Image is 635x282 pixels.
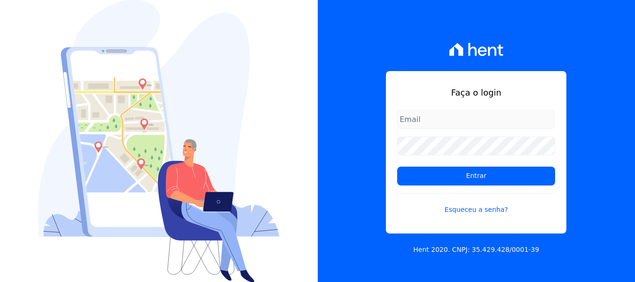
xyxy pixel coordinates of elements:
input: Email [397,110,555,129]
p: Hent 2020. CNPJ: 35.429.428/0001-39 [413,245,539,255]
h1: Faça o login [397,86,555,99]
input: Entrar [397,167,555,185]
a: Esqueceu a senha? [397,193,555,215]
